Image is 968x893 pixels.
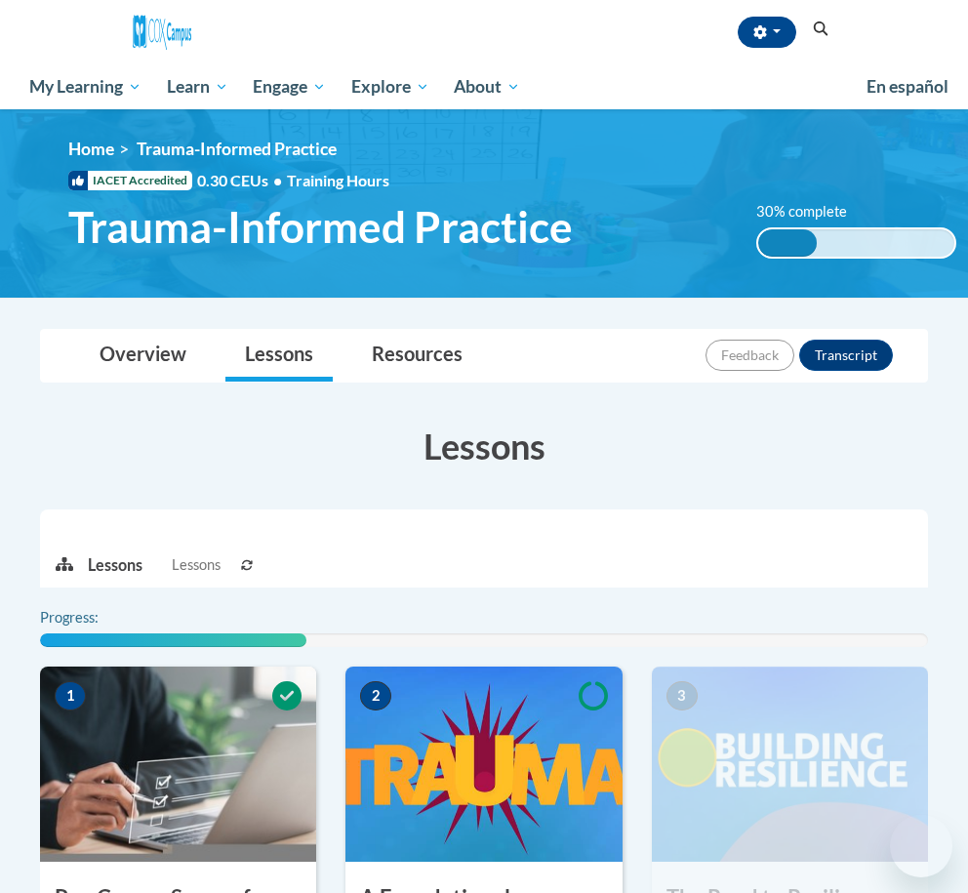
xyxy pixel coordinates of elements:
a: My Learning [17,64,154,109]
span: Trauma-Informed Practice [137,139,337,159]
p: Lessons [88,554,142,576]
button: Feedback [706,340,794,371]
a: En español [854,66,961,107]
button: Search [806,18,835,41]
div: Main menu [15,64,961,109]
span: Explore [351,75,429,99]
h3: Lessons [40,422,928,470]
label: 30% complete [756,201,868,223]
span: IACET Accredited [68,171,192,190]
span: Lessons [172,554,221,576]
span: • [273,171,282,189]
a: Home [68,139,114,159]
button: Account Settings [738,17,796,48]
button: Transcript [799,340,893,371]
span: 3 [666,681,698,710]
a: Engage [240,64,339,109]
a: Resources [352,330,482,382]
img: Course Image [652,667,928,862]
span: 1 [55,681,86,710]
img: Cox Campus [133,15,191,50]
iframe: Button to launch messaging window [890,815,952,877]
a: Learn [154,64,241,109]
span: Trauma-Informed Practice [68,201,573,253]
div: 30% complete [758,229,817,257]
span: 0.30 CEUs [197,170,287,191]
a: Explore [339,64,442,109]
a: About [442,64,534,109]
span: Engage [253,75,326,99]
span: About [454,75,520,99]
a: Lessons [225,330,333,382]
label: Progress: [40,607,152,629]
span: Training Hours [287,171,389,189]
span: 2 [360,681,391,710]
img: Course Image [40,667,316,862]
span: My Learning [29,75,141,99]
a: Overview [80,330,206,382]
img: Course Image [345,667,622,862]
span: Learn [167,75,228,99]
span: En español [867,76,948,97]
